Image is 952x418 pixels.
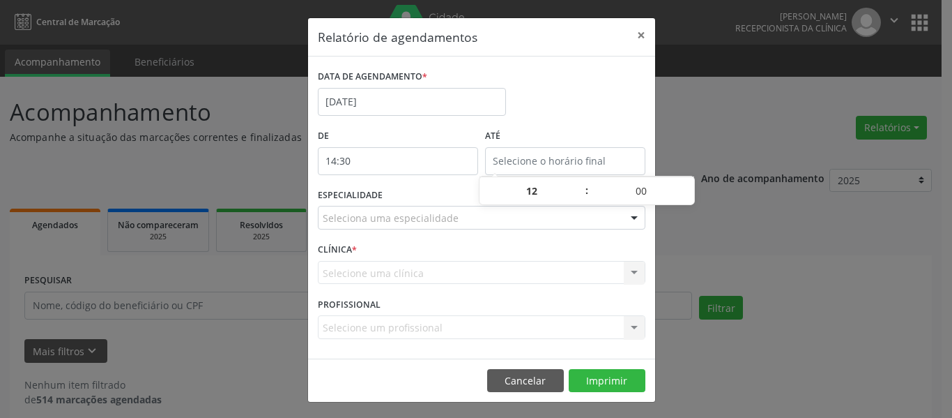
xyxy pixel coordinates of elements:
[318,294,381,315] label: PROFISSIONAL
[318,185,383,207] label: ESPECIALIDADE
[479,177,585,205] input: Hour
[487,369,564,393] button: Cancelar
[318,239,357,261] label: CLÍNICA
[323,211,459,225] span: Seleciona uma especialidade
[585,177,589,204] span: :
[318,147,478,175] input: Selecione o horário inicial
[485,147,645,175] input: Selecione o horário final
[589,177,694,205] input: Minute
[318,28,477,46] h5: Relatório de agendamentos
[569,369,645,393] button: Imprimir
[318,126,478,147] label: De
[318,66,427,88] label: DATA DE AGENDAMENTO
[318,88,506,116] input: Selecione uma data ou intervalo
[627,18,655,52] button: Close
[485,126,645,147] label: ATÉ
